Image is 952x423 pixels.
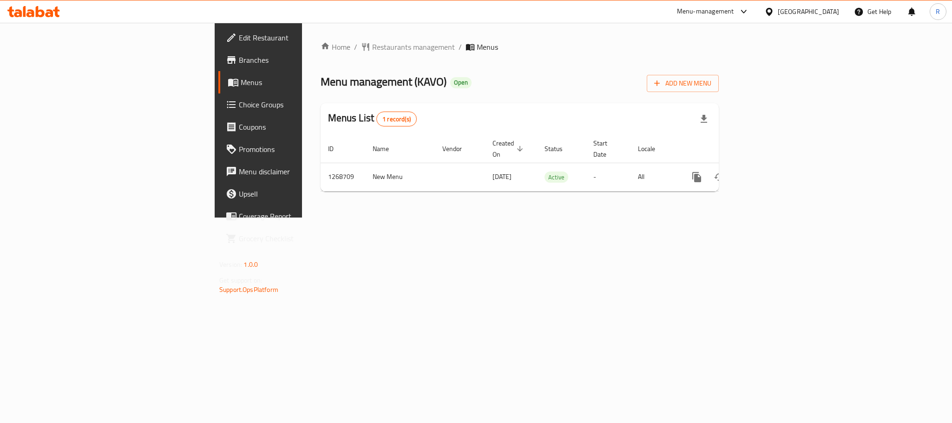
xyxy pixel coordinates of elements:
[239,144,366,155] span: Promotions
[321,135,782,192] table: enhanced table
[218,49,374,71] a: Branches
[218,71,374,93] a: Menus
[936,7,940,17] span: R
[239,233,366,244] span: Grocery Checklist
[219,258,242,271] span: Version:
[459,41,462,53] li: /
[218,26,374,49] a: Edit Restaurant
[219,274,262,286] span: Get support on:
[450,77,472,88] div: Open
[218,205,374,227] a: Coverage Report
[442,143,474,154] span: Vendor
[686,166,708,188] button: more
[218,183,374,205] a: Upsell
[219,284,278,296] a: Support.OpsPlatform
[218,138,374,160] a: Promotions
[218,227,374,250] a: Grocery Checklist
[239,211,366,222] span: Coverage Report
[545,172,568,183] span: Active
[376,112,417,126] div: Total records count
[545,172,568,183] div: Active
[586,163,630,191] td: -
[328,111,417,126] h2: Menus List
[693,108,715,130] div: Export file
[239,54,366,66] span: Branches
[654,78,711,89] span: Add New Menu
[778,7,839,17] div: [GEOGRAPHIC_DATA]
[239,99,366,110] span: Choice Groups
[450,79,472,86] span: Open
[218,93,374,116] a: Choice Groups
[677,6,734,17] div: Menu-management
[241,77,366,88] span: Menus
[647,75,719,92] button: Add New Menu
[492,138,526,160] span: Created On
[218,160,374,183] a: Menu disclaimer
[708,166,730,188] button: Change Status
[492,171,512,183] span: [DATE]
[372,41,455,53] span: Restaurants management
[321,71,446,92] span: Menu management ( KAVO )
[638,143,667,154] span: Locale
[243,258,258,271] span: 1.0.0
[328,143,346,154] span: ID
[239,166,366,177] span: Menu disclaimer
[545,143,575,154] span: Status
[239,188,366,199] span: Upsell
[373,143,401,154] span: Name
[678,135,782,163] th: Actions
[365,163,435,191] td: New Menu
[321,41,719,53] nav: breadcrumb
[630,163,678,191] td: All
[477,41,498,53] span: Menus
[218,116,374,138] a: Coupons
[377,115,416,124] span: 1 record(s)
[239,121,366,132] span: Coupons
[593,138,619,160] span: Start Date
[239,32,366,43] span: Edit Restaurant
[361,41,455,53] a: Restaurants management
